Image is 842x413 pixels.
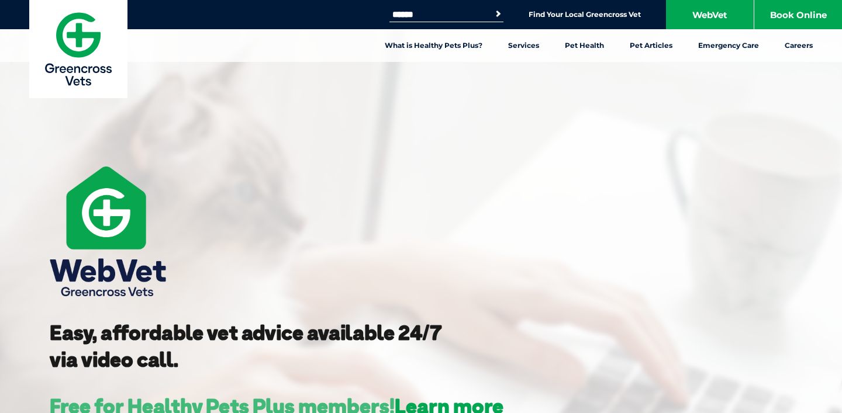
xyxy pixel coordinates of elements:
button: Search [492,8,504,20]
a: Pet Health [552,29,617,62]
strong: Easy, affordable vet advice available 24/7 via video call. [50,320,442,372]
a: Find Your Local Greencross Vet [529,10,641,19]
a: Services [495,29,552,62]
a: Emergency Care [685,29,772,62]
a: What is Healthy Pets Plus? [372,29,495,62]
a: Careers [772,29,826,62]
a: Pet Articles [617,29,685,62]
